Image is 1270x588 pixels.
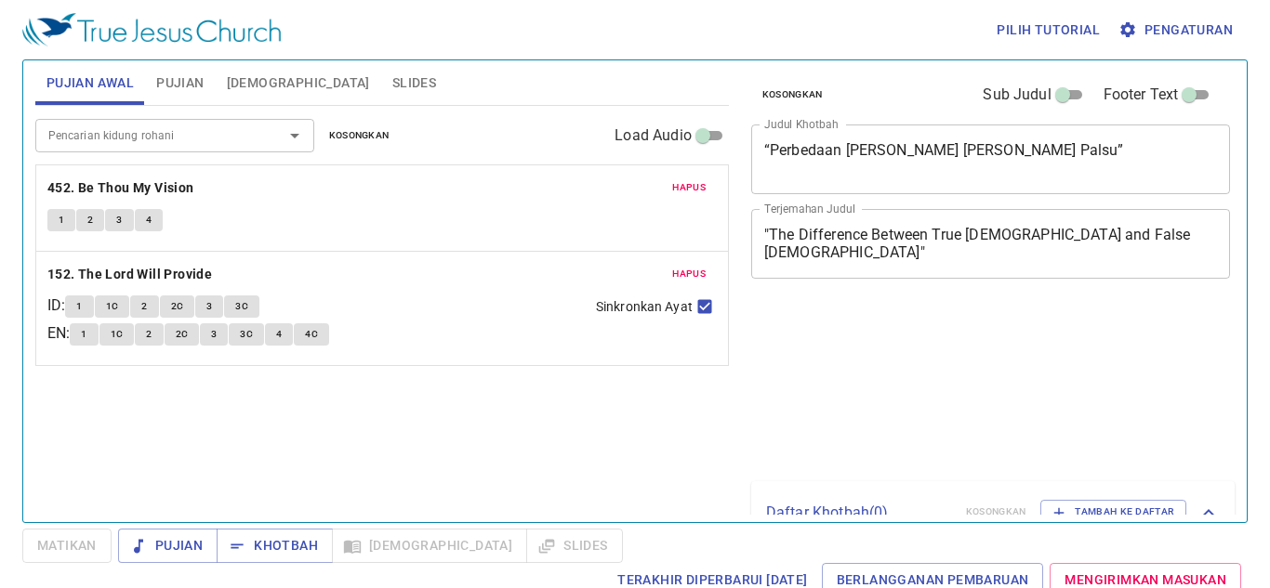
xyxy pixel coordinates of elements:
[130,295,158,318] button: 2
[661,176,717,199] button: Hapus
[1052,503,1174,520] span: Tambah ke Daftar
[596,297,693,317] span: Sinkronkan Ayat
[672,179,706,196] span: Hapus
[111,326,124,343] span: 1C
[751,481,1235,542] div: Daftar Khotbah(0)KosongkanTambah ke Daftar
[1040,500,1186,524] button: Tambah ke Daftar
[661,263,717,285] button: Hapus
[141,298,147,315] span: 2
[116,212,122,229] span: 3
[22,13,281,46] img: True Jesus Church
[171,298,184,315] span: 2C
[106,298,119,315] span: 1C
[47,294,65,317] p: ID :
[76,209,104,231] button: 2
[146,212,152,229] span: 4
[65,295,93,318] button: 1
[76,298,82,315] span: 1
[47,263,216,286] button: 152. The Lord Will Provide
[229,323,264,346] button: 3C
[232,534,318,557] span: Khotbah
[392,72,436,95] span: Slides
[99,323,135,346] button: 1C
[47,176,194,200] b: 452. Be Thou My Vision
[81,326,86,343] span: 1
[206,298,212,315] span: 3
[227,72,370,95] span: [DEMOGRAPHIC_DATA]
[176,326,189,343] span: 2C
[240,326,253,343] span: 3C
[47,263,212,286] b: 152. The Lord Will Provide
[764,226,1218,261] textarea: "The Difference Between True [DEMOGRAPHIC_DATA] and False [DEMOGRAPHIC_DATA]"
[95,295,130,318] button: 1C
[615,124,692,147] span: Load Audio
[165,323,200,346] button: 2C
[87,212,93,229] span: 2
[146,326,152,343] span: 2
[156,72,204,95] span: Pujian
[1122,19,1233,42] span: Pengaturan
[983,84,1051,106] span: Sub Judul
[135,323,163,346] button: 2
[762,86,823,103] span: Kosongkan
[744,298,1137,475] iframe: from-child
[282,123,308,149] button: Open
[276,326,282,343] span: 4
[224,295,259,318] button: 3C
[70,323,98,346] button: 1
[118,529,218,563] button: Pujian
[133,534,203,557] span: Pujian
[200,323,228,346] button: 3
[989,13,1107,47] button: Pilih tutorial
[47,209,75,231] button: 1
[294,323,329,346] button: 4C
[329,127,390,144] span: Kosongkan
[318,124,401,147] button: Kosongkan
[195,295,223,318] button: 3
[1115,13,1240,47] button: Pengaturan
[105,209,133,231] button: 3
[46,72,134,95] span: Pujian Awal
[47,322,70,345] p: EN :
[211,326,217,343] span: 3
[47,176,197,200] button: 452. Be Thou My Vision
[160,295,195,318] button: 2C
[217,529,333,563] button: Khotbah
[235,298,248,315] span: 3C
[766,502,951,524] p: Daftar Khotbah ( 0 )
[135,209,163,231] button: 4
[997,19,1100,42] span: Pilih tutorial
[672,266,706,282] span: Hapus
[305,326,318,343] span: 4C
[751,84,834,106] button: Kosongkan
[764,141,1218,176] textarea: “Perbedaan [PERSON_NAME] [PERSON_NAME] Palsu”
[59,212,64,229] span: 1
[1104,84,1179,106] span: Footer Text
[265,323,293,346] button: 4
